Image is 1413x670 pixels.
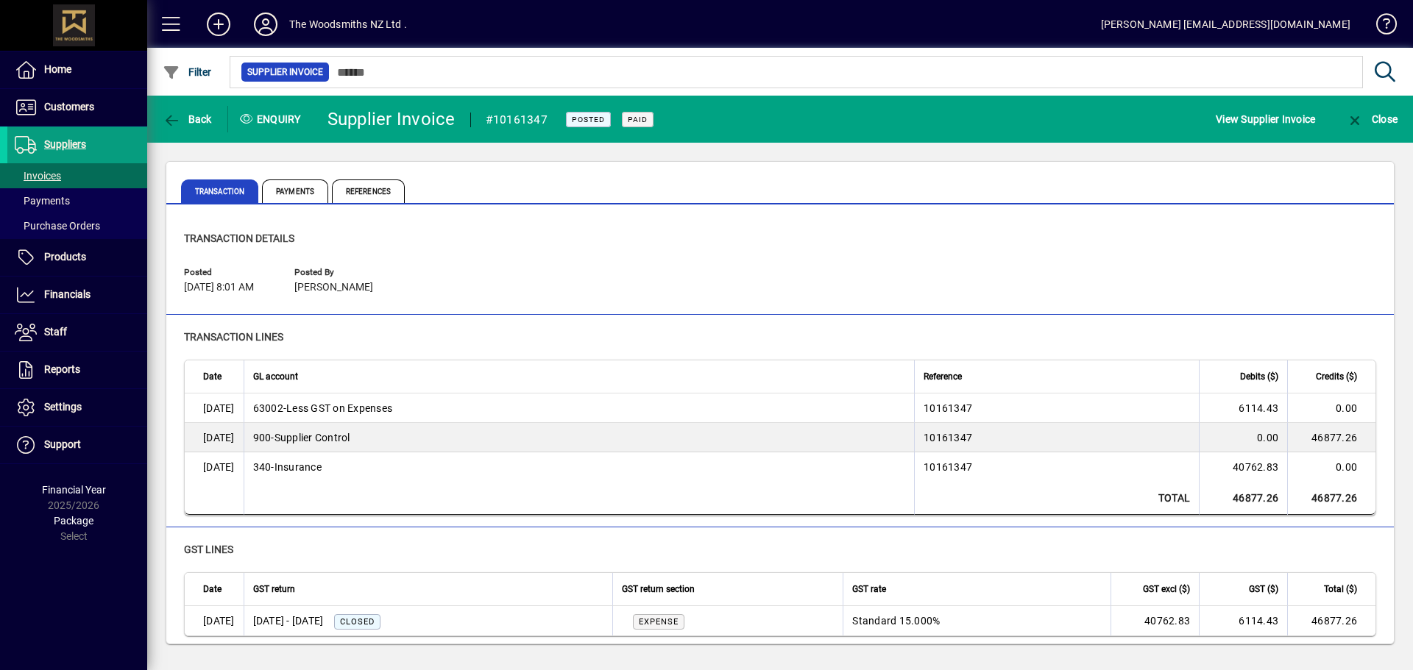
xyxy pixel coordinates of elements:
[44,288,91,300] span: Financials
[486,108,548,132] div: #10161347
[1287,423,1375,452] td: 46877.26
[44,251,86,263] span: Products
[203,581,222,597] span: Date
[44,138,86,150] span: Suppliers
[253,460,322,474] span: Insurance
[44,363,80,375] span: Reports
[185,606,244,635] td: [DATE]
[54,515,93,527] span: Package
[184,268,272,277] span: Posted
[44,438,81,450] span: Support
[44,401,82,413] span: Settings
[1316,368,1357,385] span: Credits ($)
[1143,581,1190,597] span: GST excl ($)
[253,430,350,445] span: Supplier Control
[228,107,316,131] div: Enquiry
[622,581,695,597] span: GST return section
[1287,482,1375,515] td: 46877.26
[1249,581,1278,597] span: GST ($)
[327,107,456,131] div: Supplier Invoice
[852,581,886,597] span: GST rate
[914,393,1199,423] td: 10161347
[1199,393,1287,423] td: 6114.43
[1287,606,1375,635] td: 46877.26
[1199,423,1287,452] td: 0.00
[294,282,373,293] span: [PERSON_NAME]
[15,195,70,207] span: Payments
[15,220,100,232] span: Purchase Orders
[914,482,1199,515] td: Total
[184,232,294,244] span: Transaction details
[7,188,147,213] a: Payments
[253,368,298,385] span: GL account
[924,368,962,385] span: Reference
[253,401,393,416] span: Less GST on Expenses
[44,101,94,113] span: Customers
[7,314,147,351] a: Staff
[181,179,258,203] span: Transaction
[7,352,147,388] a: Reports
[1212,106,1319,132] button: View Supplier Invoice
[42,484,106,496] span: Financial Year
[44,63,71,75] span: Home
[7,427,147,463] a: Support
[289,13,407,36] div: The Woodsmiths NZ Ltd .
[1324,581,1357,597] span: Total ($)
[1287,393,1375,423] td: 0.00
[262,179,328,203] span: Payments
[7,389,147,426] a: Settings
[914,423,1199,452] td: 10161347
[7,163,147,188] a: Invoices
[7,277,147,313] a: Financials
[159,106,216,132] button: Back
[1199,452,1287,482] td: 40762.83
[1287,452,1375,482] td: 0.00
[1342,106,1401,132] button: Close
[147,106,228,132] app-page-header-button: Back
[7,89,147,126] a: Customers
[914,452,1199,482] td: 10161347
[1216,107,1315,131] span: View Supplier Invoice
[639,617,679,627] span: EXPENSE
[244,606,613,635] td: [DATE] - [DATE]
[185,423,244,452] td: [DATE]
[572,115,605,124] span: Posted
[1199,606,1287,635] td: 6114.43
[203,368,222,385] span: Date
[1346,113,1398,125] span: Close
[163,66,212,78] span: Filter
[185,393,244,423] td: [DATE]
[163,113,212,125] span: Back
[1199,482,1287,515] td: 46877.26
[184,544,233,555] span: GST lines
[159,59,216,85] button: Filter
[185,452,244,482] td: [DATE]
[332,179,405,203] span: References
[628,115,648,124] span: Paid
[1101,13,1350,36] div: [PERSON_NAME] [EMAIL_ADDRESS][DOMAIN_NAME]
[184,331,283,343] span: Transaction lines
[7,213,147,238] a: Purchase Orders
[44,326,67,338] span: Staff
[195,11,242,38] button: Add
[7,239,147,276] a: Products
[294,268,383,277] span: Posted by
[247,65,323,79] span: Supplier Invoice
[15,170,61,182] span: Invoices
[7,51,147,88] a: Home
[253,581,295,597] span: GST return
[843,606,1111,635] td: Standard 15.000%
[1240,368,1278,385] span: Debits ($)
[1365,3,1395,51] a: Knowledge Base
[1331,106,1413,132] app-page-header-button: Close enquiry
[340,617,375,627] span: Closed
[184,282,254,293] span: [DATE] 8:01 AM
[242,11,289,38] button: Profile
[1111,606,1199,635] td: 40762.83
